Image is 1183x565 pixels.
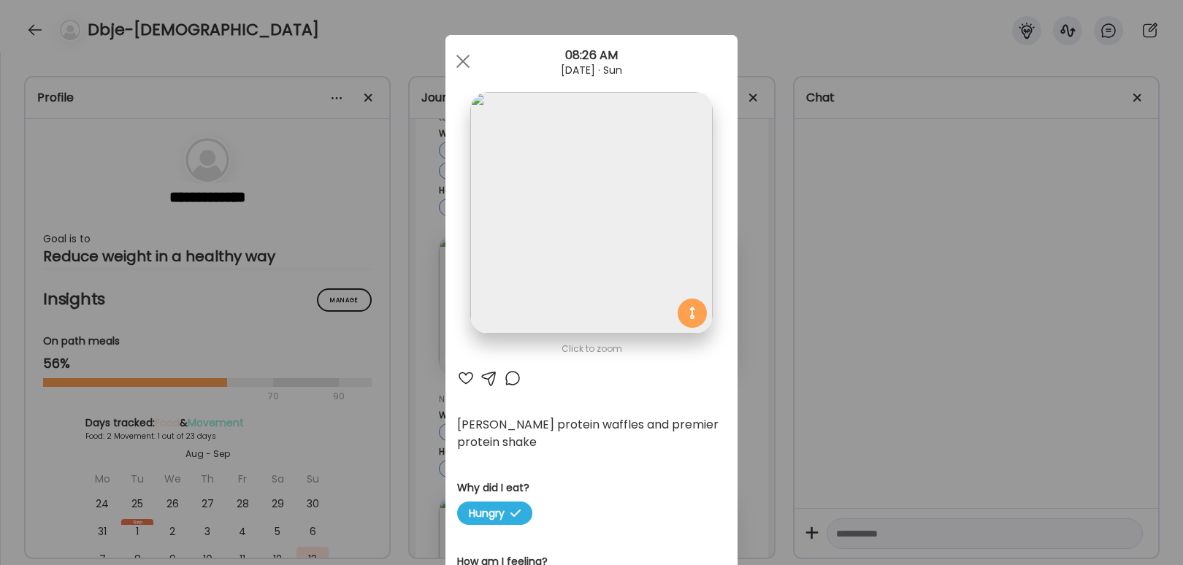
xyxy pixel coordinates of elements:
span: Hungry [457,501,532,525]
img: images%2F9WFBsCcImxdyXjScCCeYoZi7qNI2%2FlniezgqO4xlGW3wdGqqu%2Ffl2JMzTvhEB365xOezHF_1080 [470,92,712,334]
h3: Why did I eat? [457,480,726,496]
div: Click to zoom [457,340,726,358]
div: [DATE] · Sun [445,64,738,76]
div: [PERSON_NAME] protein waffles and premier protein shake [457,416,726,451]
div: 08:26 AM [445,47,738,64]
